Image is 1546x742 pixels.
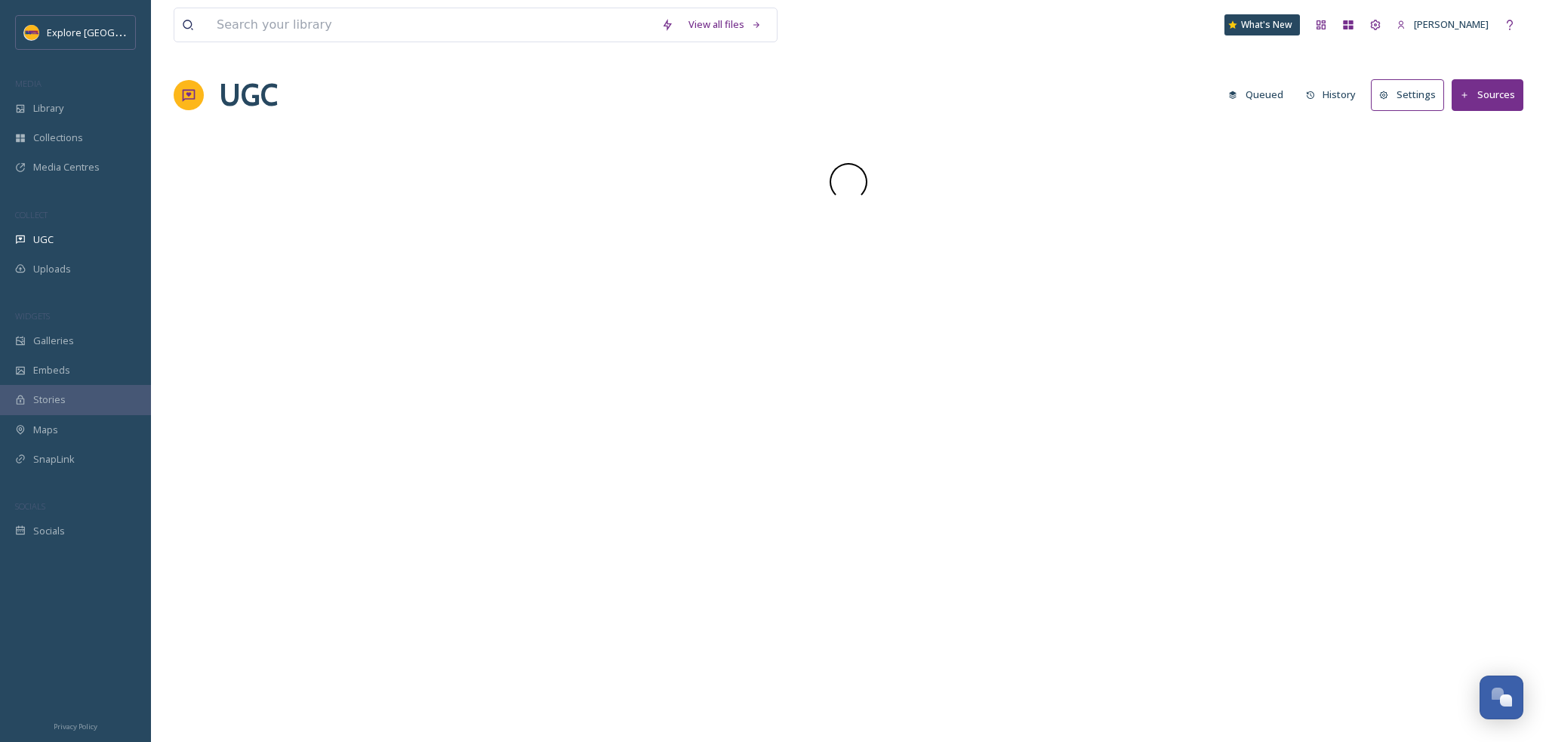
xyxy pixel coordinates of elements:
[33,131,83,145] span: Collections
[15,78,42,89] span: MEDIA
[33,452,75,466] span: SnapLink
[33,363,70,377] span: Embeds
[15,500,45,512] span: SOCIALS
[15,310,50,322] span: WIDGETS
[1298,80,1372,109] a: History
[1452,79,1523,110] button: Sources
[1298,80,1364,109] button: History
[33,524,65,538] span: Socials
[54,722,97,731] span: Privacy Policy
[47,25,180,39] span: Explore [GEOGRAPHIC_DATA]
[15,209,48,220] span: COLLECT
[33,232,54,247] span: UGC
[1221,80,1291,109] button: Queued
[33,423,58,437] span: Maps
[1221,80,1298,109] a: Queued
[681,10,769,39] a: View all files
[33,262,71,276] span: Uploads
[1371,79,1444,110] button: Settings
[24,25,39,40] img: Butte%20County%20logo.png
[33,160,100,174] span: Media Centres
[1414,17,1489,31] span: [PERSON_NAME]
[1224,14,1300,35] a: What's New
[33,334,74,348] span: Galleries
[1371,79,1452,110] a: Settings
[33,393,66,407] span: Stories
[33,101,63,115] span: Library
[219,72,278,118] a: UGC
[54,716,97,734] a: Privacy Policy
[1480,676,1523,719] button: Open Chat
[1389,10,1496,39] a: [PERSON_NAME]
[209,8,654,42] input: Search your library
